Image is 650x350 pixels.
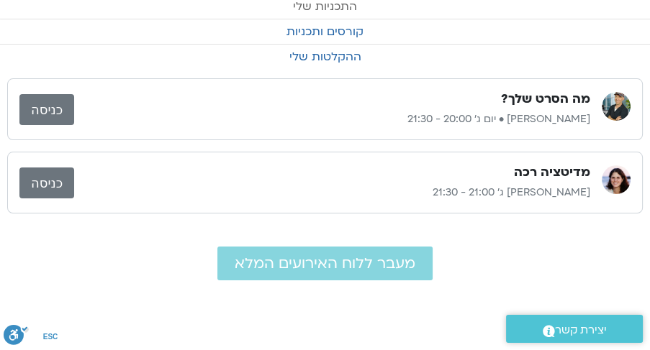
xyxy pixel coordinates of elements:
[602,92,631,121] img: ג'יוואן ארי בוסתן
[501,91,590,108] h3: מה הסרט שלך?
[217,247,433,280] a: מעבר ללוח האירועים המלא
[19,94,74,125] a: כניסה
[74,111,590,128] p: [PERSON_NAME] • יום ג׳ 20:00 - 21:30
[19,167,74,198] a: כניסה
[555,321,607,340] span: יצירת קשר
[235,255,415,272] span: מעבר ללוח האירועים המלא
[602,165,631,194] img: מיכל גורל
[514,164,590,181] h3: מדיטציה רכה
[74,184,590,201] p: [PERSON_NAME] ג׳ 21:00 - 21:30
[506,315,643,343] a: יצירת קשר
